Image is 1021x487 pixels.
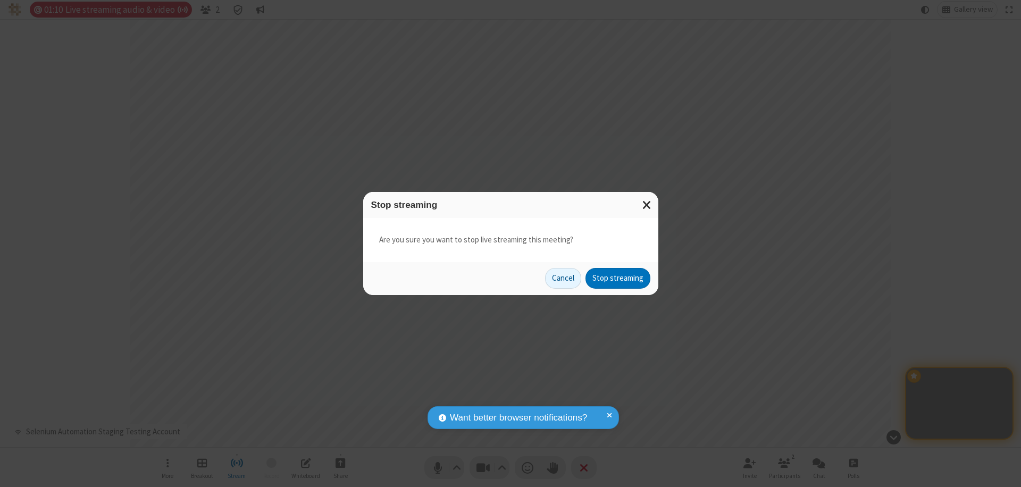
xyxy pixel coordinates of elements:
[545,268,581,289] button: Cancel
[371,200,650,210] h3: Stop streaming
[450,411,587,425] span: Want better browser notifications?
[363,218,658,262] div: Are you sure you want to stop live streaming this meeting?
[585,268,650,289] button: Stop streaming
[636,192,658,218] button: Close modal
